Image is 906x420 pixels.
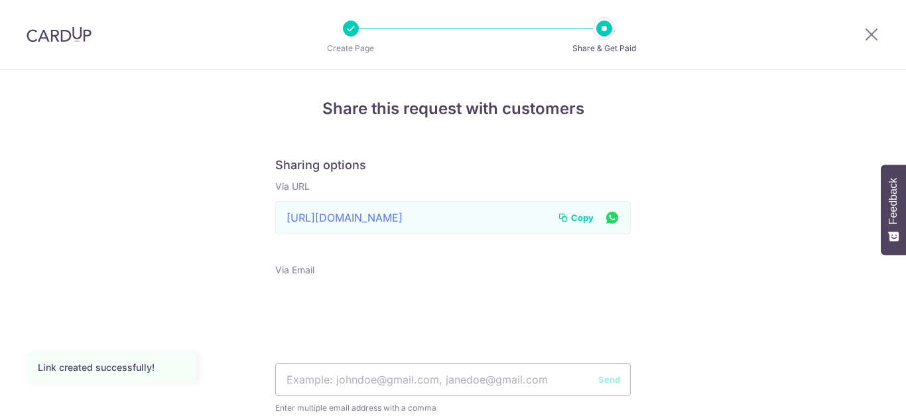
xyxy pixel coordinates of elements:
span: Enter multiple email address with a comma [275,401,631,415]
h6: Sharing options [275,158,631,173]
button: Feedback - Show survey [881,165,906,255]
h4: Share this request with customers [275,97,631,121]
span: Copy [571,211,594,224]
button: Copy [558,211,594,224]
span: Feedback [887,178,899,224]
label: Via Email [275,263,314,277]
input: Example: johndoe@gmail.com, janedoe@gmail.com [275,363,631,396]
p: Share & Get Paid [555,42,653,55]
iframe: reCAPTCHA [352,295,554,347]
p: Create Page [302,42,400,55]
div: Link created successfully! [38,361,185,374]
iframe: Opens a widget where you can find more information [821,380,893,413]
label: Via URL [275,180,310,193]
input: To be generated after review [275,201,631,234]
img: CardUp [27,27,92,42]
button: Send [598,373,620,386]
